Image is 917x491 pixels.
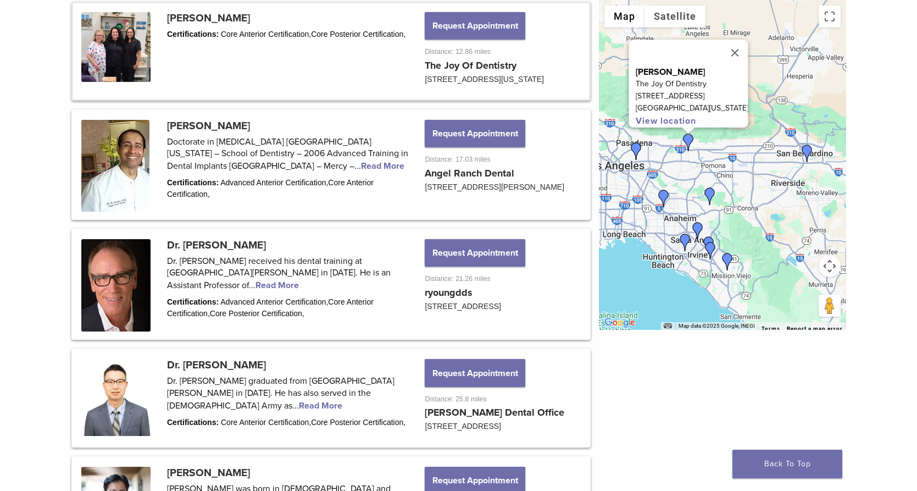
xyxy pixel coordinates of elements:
[425,120,525,147] button: Request Appointment
[679,323,755,329] span: Map data ©2025 Google, INEGI
[425,12,525,40] button: Request Appointment
[425,239,525,267] button: Request Appointment
[719,253,736,271] div: Dr. Vanessa Cruz
[819,5,841,27] button: Toggle fullscreen view
[732,450,842,478] a: Back To Top
[602,316,638,330] a: Open this area in Google Maps (opens a new window)
[655,190,673,207] div: Dr. Henry Chung
[635,102,748,114] p: [GEOGRAPHIC_DATA][US_STATE]
[701,187,719,205] div: Dr. Rajeev Prasher
[700,236,718,254] div: Dr. Frank Raymer
[702,242,719,260] div: Rice Dentistry
[798,145,816,162] div: Dr. Richard Young
[425,359,525,387] button: Request Appointment
[721,40,748,66] button: Close
[819,255,841,277] button: Map camera controls
[787,326,843,332] a: Report a map error
[635,90,748,102] p: [STREET_ADDRESS]
[676,234,694,251] div: Dr. Randy Fong
[680,134,697,151] div: Dr. Joy Helou
[762,326,780,332] a: Terms (opens in new tab)
[635,115,696,126] a: View location
[627,142,645,160] div: Dr. Benjamin Lu
[604,5,644,27] button: Show street map
[689,222,707,240] div: Dr. Eddie Kao
[635,66,748,78] p: [PERSON_NAME]
[602,316,638,330] img: Google
[644,5,705,27] button: Show satellite imagery
[664,322,671,330] button: Keyboard shortcuts
[635,78,748,90] p: The Joy Of Dentistry
[819,295,841,317] button: Drag Pegman onto the map to open Street View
